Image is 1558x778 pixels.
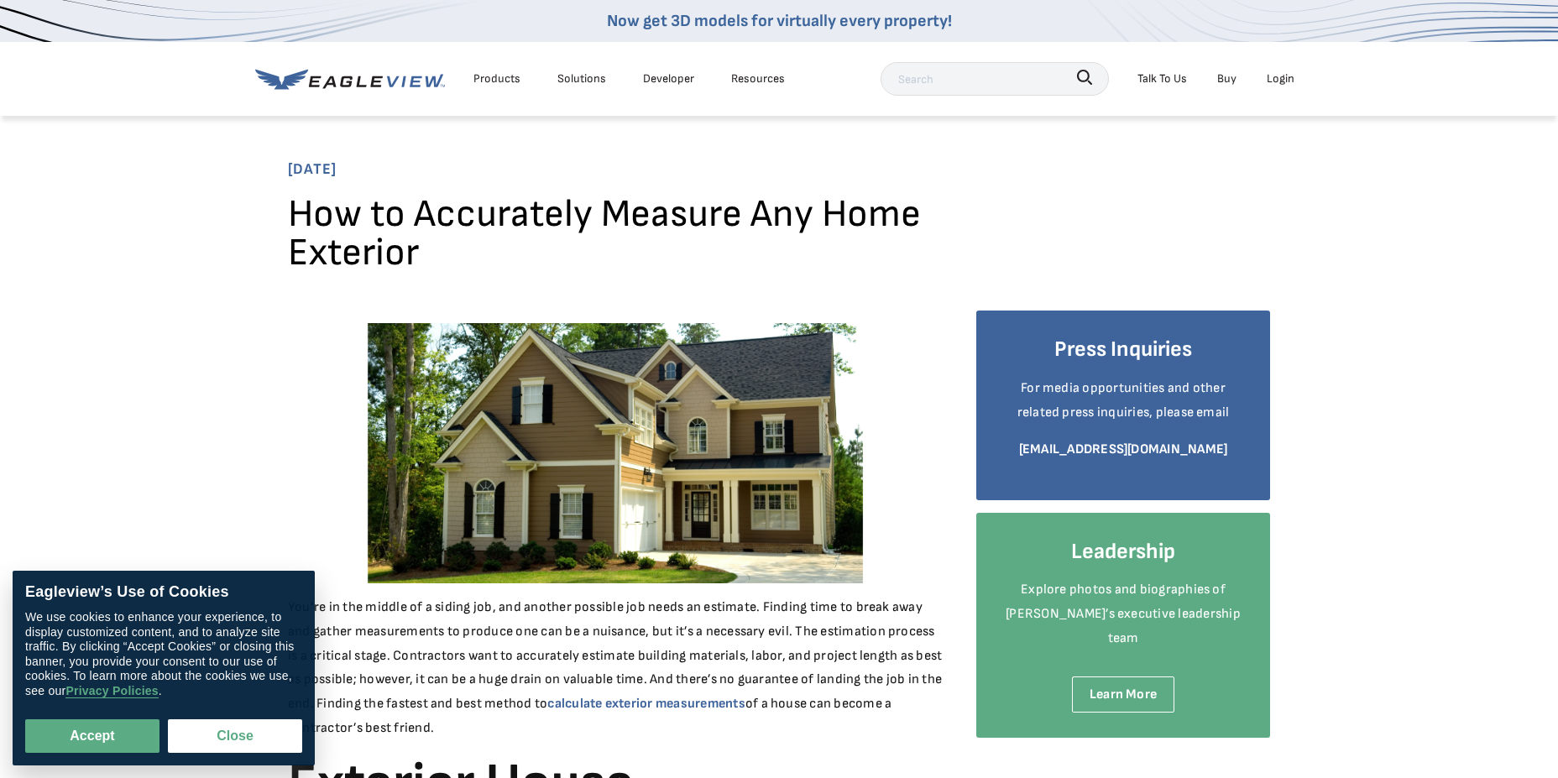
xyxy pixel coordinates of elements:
p: For media opportunities and other related press inquiries, please email [1001,377,1245,426]
a: Now get 3D models for virtually every property! [607,11,952,31]
a: Learn More [1072,676,1174,713]
a: Privacy Policies [65,684,158,698]
div: Login [1267,68,1294,89]
div: We use cookies to enhance your experience, to display customized content, and to analyze site tra... [25,610,302,698]
input: Search [881,62,1109,96]
a: Developer [643,68,694,89]
button: Close [168,719,302,753]
a: [EMAIL_ADDRESS][DOMAIN_NAME] [1019,441,1228,457]
div: Eagleview’s Use of Cookies [25,583,302,602]
button: Accept [25,719,159,753]
h1: How to Accurately Measure Any Home Exterior [288,196,943,285]
p: Explore photos and biographies of [PERSON_NAME]’s executive leadership team [1001,578,1245,650]
span: [DATE] [288,156,1270,183]
p: You’re in the middle of a siding job, and another possible job needs an estimate. Finding time to... [288,596,943,741]
a: Buy [1217,68,1236,89]
h4: Press Inquiries [1001,336,1245,364]
h4: Leadership [1001,538,1245,567]
div: Products [473,68,520,89]
div: Talk To Us [1137,68,1187,89]
a: calculate exterior measurements [547,696,745,712]
div: Resources [731,68,785,89]
div: Solutions [557,68,606,89]
img: Exterior House Measurement [288,323,943,583]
